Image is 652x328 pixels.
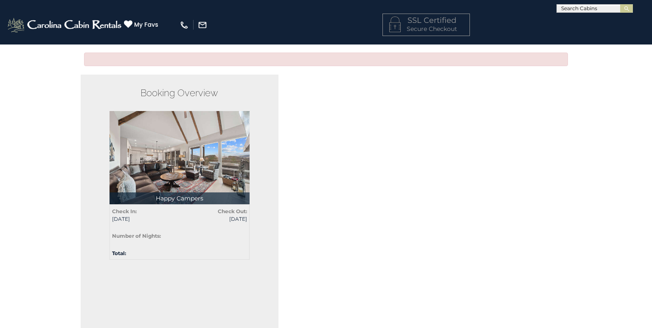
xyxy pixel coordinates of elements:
[112,233,161,239] strong: Number of Nights:
[198,20,207,30] img: mail-regular-white.png
[389,17,401,32] img: LOCKICON1.png
[186,215,247,222] span: [DATE]
[112,208,137,214] strong: Check In:
[112,215,173,222] span: [DATE]
[124,20,160,29] a: My Favs
[112,250,126,256] strong: Total:
[389,25,463,33] p: Secure Checkout
[389,17,463,25] h4: SSL Certified
[218,208,247,214] strong: Check Out:
[180,20,189,30] img: phone-regular-white.png
[110,192,250,204] p: Happy Campers
[110,111,250,204] img: 1742852734_thumbnail.jpeg
[6,17,124,33] img: White-1-2.png
[110,87,250,98] h2: Booking Overview
[134,20,158,29] span: My Favs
